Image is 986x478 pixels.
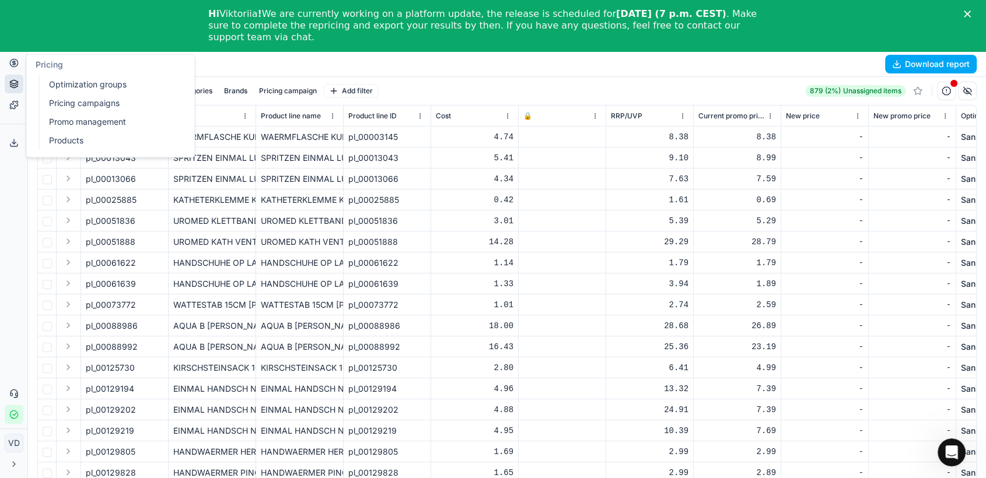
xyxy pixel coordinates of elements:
span: pl_00025885 [86,194,137,206]
span: pl_00073772 [86,299,136,311]
div: - [873,404,951,416]
div: HANDSCHUHE OP LATEX 7.5STE [261,257,338,269]
div: 7.69 [698,425,776,437]
div: pl_00013066 [348,173,426,185]
button: Expand [61,360,75,374]
span: RRP/UVP [611,111,642,121]
button: Expand [61,213,75,227]
span: Product line name [261,111,321,121]
span: New price [786,111,820,121]
span: pl_00129805 [86,446,135,458]
div: pl_00061639 [348,278,426,290]
div: WAERMFLASCHE KUNSTST 1.8L [261,131,338,143]
div: 1.01 [436,299,513,311]
a: 879 (2%)Unassigned items [805,85,906,97]
div: - [873,215,951,227]
div: UROMED KATH VENT COMP 1504 [173,236,251,248]
div: EINMAL HANDSCH NIT BLAU M [261,404,338,416]
div: pl_00129805 [348,446,426,458]
div: 5.39 [611,215,688,227]
div: SPRITZEN EINMAL LUER ECOJE [173,152,251,164]
div: 7.63 [611,173,688,185]
div: - [786,362,863,374]
a: Optimization groups [44,76,180,93]
div: 28.68 [611,320,688,332]
div: - [873,152,951,164]
span: pl_00061639 [86,278,136,290]
span: pl_00088986 [86,320,138,332]
div: - [873,425,951,437]
div: WATTESTAB 15CM [PERSON_NAME] M [PERSON_NAME] [173,299,251,311]
button: Brands [219,84,252,98]
div: HANDSCHUHE OP LATEX 7 STER [261,278,338,290]
div: 1.89 [698,278,776,290]
div: 25.36 [611,341,688,353]
div: pl_00051888 [348,236,426,248]
a: Promo management [44,114,180,130]
div: pl_00013043 [348,152,426,164]
a: Products [44,132,180,149]
div: AQUA B [PERSON_NAME] SPUEL KST FLA [173,320,251,332]
span: pl_00088992 [86,341,138,353]
button: Download report [885,55,977,73]
div: 6.41 [611,362,688,374]
div: WAERMFLASCHE KUNSTST 1.8L [173,131,251,143]
div: - [873,194,951,206]
div: 4.88 [436,404,513,416]
div: 8.38 [611,131,688,143]
div: pl_00129194 [348,383,426,395]
div: 5.41 [436,152,513,164]
div: 16.43 [436,341,513,353]
button: Expand [61,171,75,185]
div: - [786,446,863,458]
button: Expand [61,381,75,395]
div: 18.00 [436,320,513,332]
div: pl_00073772 [348,299,426,311]
div: AQUA B [PERSON_NAME] SPUEL KST FLA [261,341,338,353]
span: 🔒 [523,111,532,121]
div: EINMAL HANDSCH NIT BLAU S [173,383,251,395]
div: - [873,320,951,332]
div: - [786,299,863,311]
div: UROMED KLETTBAND 4895 [173,215,251,227]
div: AQUA B [PERSON_NAME] SPUEL KST FLA [173,341,251,353]
div: pl_00088992 [348,341,426,353]
div: - [873,362,951,374]
button: Pricing campaign [254,84,321,98]
div: 1.61 [611,194,688,206]
div: 7.59 [698,173,776,185]
span: pl_00129202 [86,404,136,416]
div: 4.96 [436,383,513,395]
div: - [786,320,863,332]
iframe: Intercom live chat [938,438,966,466]
div: EINMAL HANDSCH NIT BLAU L [173,425,251,437]
span: pl_00125730 [86,362,135,374]
div: 0.69 [698,194,776,206]
div: - [873,278,951,290]
div: Viktoriia We are currently working on a platform update, the release is scheduled for . Make sure... [208,8,759,43]
div: UROMED KLETTBAND 4895 [261,215,338,227]
div: pl_00125730 [348,362,426,374]
div: - [873,173,951,185]
div: KATHETERKLEMME KST BLAU [261,194,338,206]
div: 14.28 [436,236,513,248]
div: 7.39 [698,404,776,416]
span: pl_00013066 [86,173,136,185]
div: pl_00088986 [348,320,426,332]
button: Expand [61,318,75,332]
div: EINMAL HANDSCH NIT BLAU S [261,383,338,395]
button: Expand [61,444,75,458]
button: Expand [61,297,75,311]
span: New promo price [873,111,931,121]
button: Add filter [324,84,378,98]
div: 29.29 [611,236,688,248]
span: pl_00013043 [86,152,136,164]
div: 1.79 [698,257,776,269]
b: Hi [208,8,219,19]
div: - [786,341,863,353]
div: KIRSCHSTEINSACK 10X10 [261,362,338,374]
span: Current promo price [698,111,764,121]
div: 10.39 [611,425,688,437]
div: EINMAL HANDSCH NIT BLAU L [261,425,338,437]
div: 3.94 [611,278,688,290]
